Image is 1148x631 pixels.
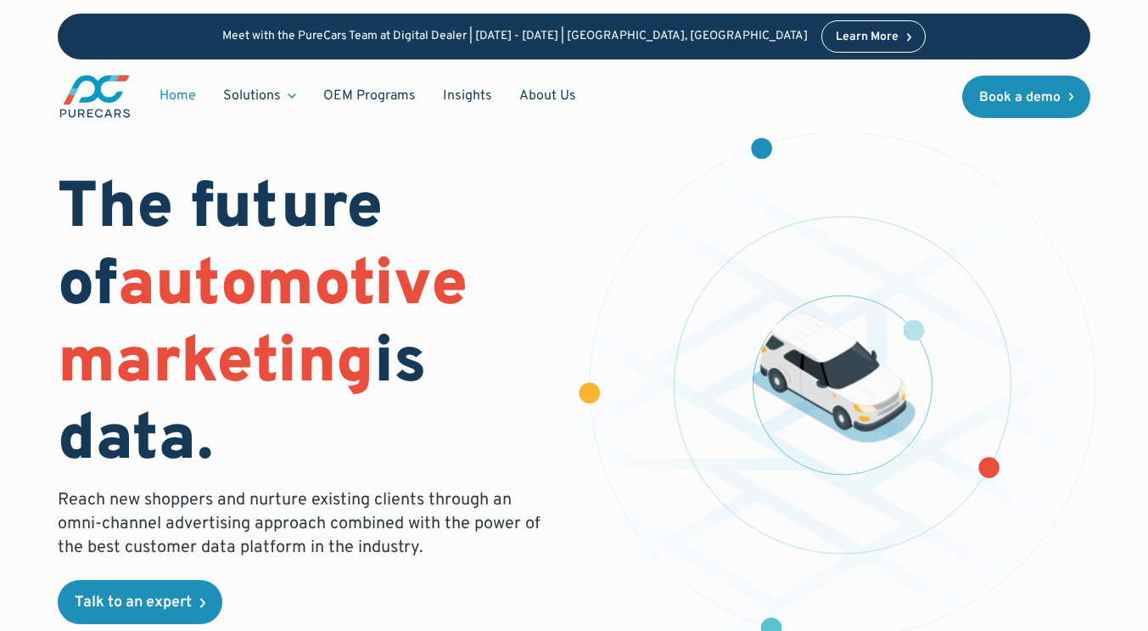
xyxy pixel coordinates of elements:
a: OEM Programs [310,80,429,112]
a: About Us [506,80,590,112]
img: illustration of a vehicle [753,313,916,442]
div: Learn More [836,31,899,43]
p: Meet with the PureCars Team at Digital Dealer | [DATE] - [DATE] | [GEOGRAPHIC_DATA], [GEOGRAPHIC_... [222,30,808,44]
a: Insights [429,80,506,112]
div: Book a demo [979,91,1061,104]
img: purecars logo [58,73,132,120]
div: Talk to an expert [75,595,192,611]
a: Book a demo [962,76,1091,118]
a: main [58,73,132,120]
span: automotive marketing [58,246,468,405]
a: Learn More [821,20,927,53]
div: Solutions [210,80,310,112]
a: Talk to an expert [58,580,222,624]
p: Reach new shoppers and nurture existing clients through an omni-channel advertising approach comb... [58,488,554,560]
div: Solutions [223,87,281,105]
h1: The future of is data. [58,172,554,482]
a: Home [146,80,210,112]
